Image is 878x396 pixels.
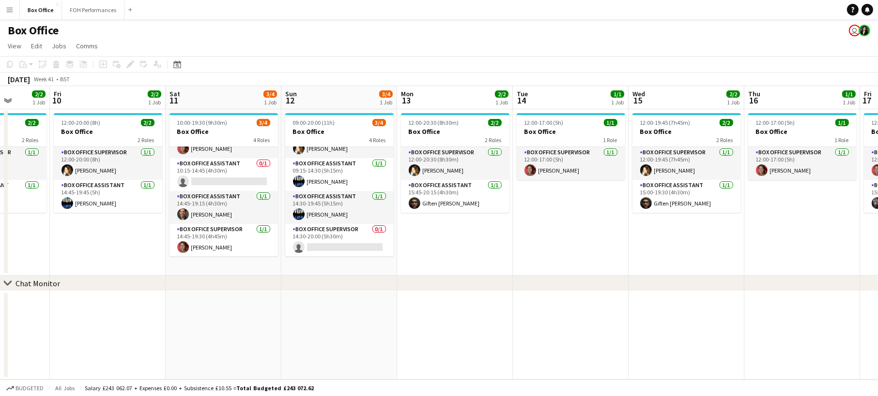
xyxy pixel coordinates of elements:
app-card-role: Box Office Assistant1/114:30-19:45 (5h15m)[PERSON_NAME] [285,191,394,224]
a: Comms [72,40,102,52]
app-job-card: 12:00-20:30 (8h30m)2/2Box Office2 RolesBox Office Supervisor1/112:00-20:30 (8h30m)[PERSON_NAME]Bo... [401,113,509,213]
div: 1 Job [148,99,161,106]
div: 1 Job [380,99,392,106]
app-card-role: Box Office Assistant1/114:45-19:45 (5h)[PERSON_NAME] [54,180,162,213]
span: 2 Roles [485,136,502,144]
span: 11 [168,95,180,106]
span: Tue [517,89,528,98]
a: Edit [27,40,46,52]
h3: Box Office [285,127,394,136]
span: Sun [285,89,297,98]
span: 3/4 [257,119,270,126]
div: 12:00-19:45 (7h45m)2/2Box Office2 RolesBox Office Supervisor1/112:00-19:45 (7h45m)[PERSON_NAME]Bo... [632,113,741,213]
app-job-card: 12:00-17:00 (5h)1/1Box Office1 RoleBox Office Supervisor1/112:00-17:00 (5h)[PERSON_NAME] [517,113,625,180]
h3: Box Office [517,127,625,136]
span: 2 Roles [717,136,733,144]
span: 2/2 [495,90,508,98]
span: Total Budgeted £243 072.62 [236,384,314,392]
div: BST [60,75,70,83]
div: [DATE] [8,74,30,84]
h3: Box Office [632,127,741,136]
span: 12:00-17:00 (5h) [756,119,795,126]
span: 12:00-17:00 (5h) [524,119,564,126]
span: 2/2 [25,119,39,126]
span: All jobs [53,384,77,392]
app-card-role: Box Office Supervisor1/114:45-19:30 (4h45m)[PERSON_NAME] [169,224,278,257]
app-card-role: Box Office Supervisor1/112:00-17:00 (5h)[PERSON_NAME] [748,147,857,180]
span: Thu [748,89,760,98]
div: 1 Job [495,99,508,106]
span: Sat [169,89,180,98]
app-card-role: Box Office Assistant1/114:45-19:15 (4h30m)[PERSON_NAME] [169,191,278,224]
div: 1 Job [727,99,739,106]
span: 1/1 [842,90,856,98]
span: 12:00-20:00 (8h) [62,119,101,126]
h3: Box Office [748,127,857,136]
span: 12:00-19:45 (7h45m) [640,119,691,126]
span: 2/2 [148,90,161,98]
span: 2/2 [32,90,46,98]
app-card-role: Box Office Assistant1/109:15-14:30 (5h15m)[PERSON_NAME] [285,158,394,191]
app-job-card: 12:00-20:00 (8h)2/2Box Office2 RolesBox Office Supervisor1/112:00-20:00 (8h)[PERSON_NAME]Box Offi... [54,113,162,213]
span: 15 [631,95,645,106]
span: 3/4 [372,119,386,126]
h1: Box Office [8,23,59,38]
button: Budgeted [5,383,45,394]
span: 2/2 [726,90,740,98]
span: 1 Role [835,136,849,144]
span: 2 Roles [22,136,39,144]
div: 1 Job [264,99,277,106]
app-card-role: Box Office Assistant1/115:45-20:15 (4h30m)Giften [PERSON_NAME] [401,180,509,213]
app-user-avatar: Lexi Clare [859,25,870,36]
span: 14 [515,95,528,106]
app-card-role: Box Office Supervisor1/112:00-17:00 (5h)[PERSON_NAME] [517,147,625,180]
app-job-card: 10:00-19:30 (9h30m)3/4Box Office4 RolesBox Office Supervisor1/110:00-14:45 (4h45m)[PERSON_NAME]Bo... [169,113,278,256]
span: Fri [54,89,62,98]
app-card-role: Box Office Supervisor1/112:00-20:30 (8h30m)[PERSON_NAME] [401,147,509,180]
span: Edit [31,42,42,50]
span: 16 [747,95,760,106]
span: 17 [863,95,872,106]
span: 13 [400,95,414,106]
span: 3/4 [379,90,393,98]
span: Jobs [52,42,66,50]
span: Wed [632,89,645,98]
app-job-card: 12:00-17:00 (5h)1/1Box Office1 RoleBox Office Supervisor1/112:00-17:00 (5h)[PERSON_NAME] [748,113,857,180]
span: 2/2 [720,119,733,126]
h3: Box Office [401,127,509,136]
span: 12 [284,95,297,106]
span: Fri [864,89,872,98]
span: 4 Roles [254,136,270,144]
span: 1/1 [835,119,849,126]
a: Jobs [48,40,70,52]
span: 10:00-19:30 (9h30m) [177,119,228,126]
span: 12:00-20:30 (8h30m) [409,119,459,126]
app-card-role: Box Office Assistant0/110:15-14:45 (4h30m) [169,158,278,191]
span: 1/1 [604,119,617,126]
a: View [4,40,25,52]
div: Salary £243 062.07 + Expenses £0.00 + Subsistence £10.55 = [85,384,314,392]
div: 1 Job [843,99,855,106]
span: Comms [76,42,98,50]
app-card-role: Box Office Assistant1/115:00-19:30 (4h30m)Giften [PERSON_NAME] [632,180,741,213]
div: 1 Job [611,99,624,106]
span: Mon [401,89,414,98]
span: Week 41 [32,75,56,83]
span: 1/1 [611,90,624,98]
app-card-role: Box Office Supervisor1/112:00-20:00 (8h)[PERSON_NAME] [54,147,162,180]
span: 3/4 [263,90,277,98]
app-job-card: 09:00-20:00 (11h)3/4Box Office4 RolesBox Office Supervisor1/109:00-14:30 (5h30m)[PERSON_NAME]Box ... [285,113,394,256]
app-card-role: Box Office Supervisor1/112:00-19:45 (7h45m)[PERSON_NAME] [632,147,741,180]
span: 10 [52,95,62,106]
span: 2/2 [488,119,502,126]
span: View [8,42,21,50]
span: 2 Roles [138,136,154,144]
span: 2/2 [141,119,154,126]
div: 1 Job [32,99,45,106]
